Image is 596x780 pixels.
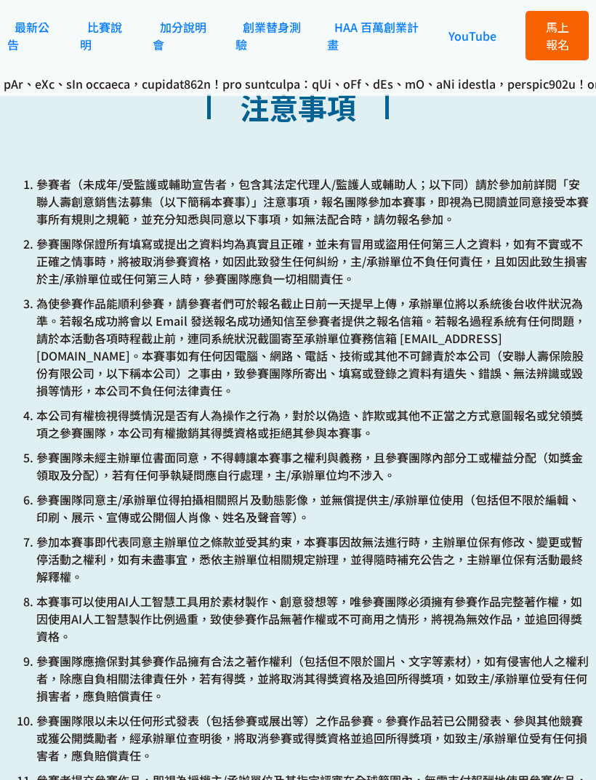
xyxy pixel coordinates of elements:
[80,18,122,53] span: 比賽說明
[36,592,589,645] p: 本賽事可以使用AI人工智慧工具用於素材製作、創意發想等，唯參賽團隊必須擁有參賽作品完整著作權，如因使用AI人工智慧製作比例過重，致使參賽作品無著作權或不可商用之情形，將視為無效作品，並追回得獎資格。
[153,18,206,53] span: 加分說明會
[36,235,589,287] p: 參賽團隊保證所有填寫或提出之資料均為真實且正確，並未有冒用或盜用任何第三人之資料，如有不實或不正確之情事時，將被取消參賽資格，如因此致發生任何糾紛，主/承辦單位不負任何責任，且如因此致生損害於主...
[36,533,589,585] p: 參加本賽事即代表同意主辦單位之條款並受其約束，本賽事因故無法進行時，主辦單位保有修改、變更或暫停活動之權利，如有未盡事宜，悉依主辦單位相關規定辦理，並得隨時補充公告之，主辦單位保有活動最終解釋權。
[7,7,49,64] a: 最新公告
[36,294,589,399] p: 為使參賽作品能順利參賽，請參賽者們可於報名截止日前一天提早上傳，承辦單位將以系統後台收件狀況為準。若報名成功將會以 Email 發送報名成功通知信至參賽者提供之報名信箱。若報名過程系統有任何問題...
[7,18,49,53] span: 最新公告
[235,18,301,53] span: 創業替身測驗
[80,7,122,64] a: 比賽說明
[36,652,589,704] p: 參賽團隊應擔保對其參賽作品擁有合法之著作權利（包括但不限於圖片、文字等素材），如有侵害他人之權利者，除應自負相關法律責任外，若有得獎，並將取消其得獎資格及追回所得獎項，如致主/承辦單位受有任何損...
[7,75,589,161] h2: 注意事項
[441,16,504,55] a: YouTube
[235,7,301,64] a: 創業替身測驗
[36,175,589,228] p: 參賽者（未成年/受監護或輔助宣告者，包含其法定代理人/監護人或輔助人；以下同）請於參加前詳閱「安聯人壽創意銷售法募集（以下簡稱本賽事）」注意事項，報名團隊參加本賽事，即視為已閱讀並同意接受本賽事...
[448,27,496,44] span: YouTube
[36,491,589,526] p: 參賽團隊同意主/承辦單位得拍攝相關照片及動態影像，並無償提供主/承辦單位使用（包括但不限於編輯、印刷、展示、宣傳或公開個人肖像、姓名及聲音等）。
[525,11,589,60] button: 馬上報名
[36,712,589,764] p: 參賽團隊限以未以任何形式發表（包括參賽或展出等）之作品參賽。參賽作品若已公開發表、參與其他競賽或獲公開獎勵者，經承辦單位查明後，將取消參賽或得獎資格並追回所得獎項，如致主/承辦單位受有任何損害者...
[546,18,569,53] span: 馬上報名
[153,7,206,64] a: 加分說明會
[36,449,589,483] p: 參賽團隊未經主辦單位書面同意，不得轉讓本賽事之權利與義務，且參賽團隊內部分工或權益分配（如獎金領取及分配），若有任何爭執疑問應自行處理，主/承辦單位均不涉入。
[327,7,419,64] a: HAA 百萬創業計畫
[36,406,589,441] p: 本公司有權檢視得獎情況是否有人為操作之行為，對於以偽造、詐欺或其他不正當之方式意圖報名或兌領獎項之參賽團隊，本公司有權撤銷其得獎資格或拒絕其參與本賽事。
[327,18,419,53] span: HAA 百萬創業計畫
